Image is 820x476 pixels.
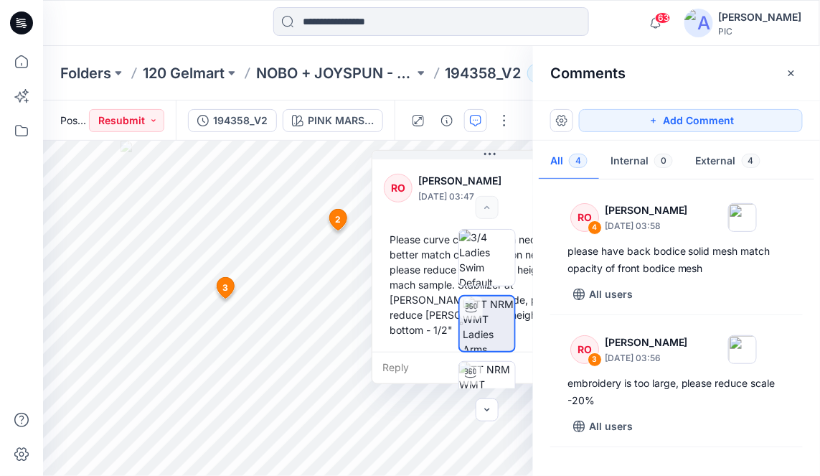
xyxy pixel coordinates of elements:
button: All users [567,415,638,438]
span: 2 [336,213,341,226]
div: Please curve cups cups on neckline to better match cups better on neckline, please reduce center ... [384,226,596,343]
div: Reply [372,352,608,383]
button: Details [435,109,458,132]
span: 63 [655,12,671,24]
p: 194358_V2 [446,63,522,83]
button: All [539,144,599,180]
button: 194358_V2 [188,109,277,132]
a: 120 Gelmart [143,63,225,83]
p: [PERSON_NAME] [605,334,688,351]
p: [DATE] 03:47 [418,190,535,204]
div: 3 [588,353,602,367]
p: [DATE] 03:58 [605,219,688,233]
div: 4 [588,220,602,235]
img: TT NRM WMT Ladies T-Pose [459,362,515,418]
p: [DATE] 03:56 [605,351,688,365]
div: please have back bodice solid mesh match opacity of front bodice mesh [567,243,786,277]
img: avatar [684,9,713,37]
a: NOBO + JOYSPUN - 20250912_120_GC [256,63,414,83]
span: 3 [222,281,228,294]
span: 4 [742,154,760,168]
div: embroidery is too large, please reduce scale -20% [567,375,786,409]
a: Folders [60,63,111,83]
button: 10 [527,63,572,83]
h2: Comments [550,65,626,82]
span: Posted [DATE] 09:15 by [60,113,89,128]
span: 4 [569,154,588,168]
button: Add Comment [579,109,803,132]
img: 3/4 Ladies Swim Default [459,230,515,286]
img: TT NRM WMT Ladies Arms Down [463,297,514,351]
div: RO [570,203,599,232]
button: External [684,144,772,180]
p: [PERSON_NAME] [605,202,688,219]
button: All users [567,283,638,306]
div: PINK MARSHMALLOW [308,113,374,129]
p: All users [589,418,633,435]
p: All users [589,286,633,303]
div: RO [384,174,413,202]
div: PIC [719,26,802,37]
div: [PERSON_NAME] [719,9,802,26]
button: PINK MARSHMALLOW [283,109,383,132]
div: RO [570,335,599,364]
p: [PERSON_NAME] [418,172,535,190]
button: Internal [599,144,684,180]
span: 0 [654,154,673,168]
div: 194358_V2 [213,113,268,129]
